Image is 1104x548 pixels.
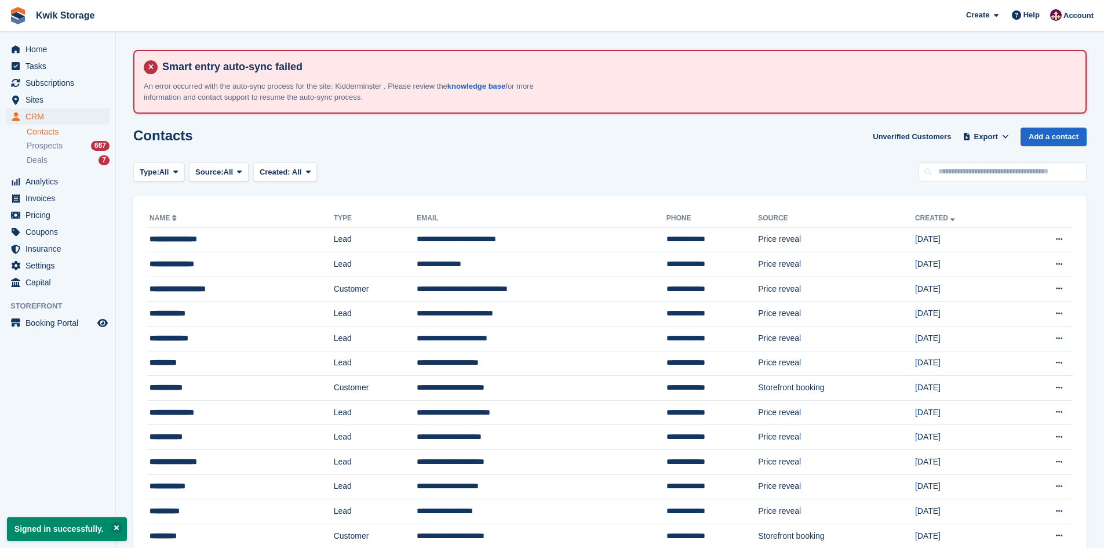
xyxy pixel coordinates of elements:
[6,58,110,74] a: menu
[25,75,95,91] span: Subscriptions
[915,302,1015,326] td: [DATE]
[334,351,417,376] td: Lead
[27,140,63,151] span: Prospects
[158,60,1076,74] h4: Smart entry auto-sync failed
[253,162,317,182] button: Created: All
[133,162,184,182] button: Type: All
[758,351,915,376] td: Price reveal
[758,376,915,401] td: Storefront booking
[758,474,915,499] td: Price reveal
[966,9,989,21] span: Create
[25,173,95,190] span: Analytics
[915,326,1015,351] td: [DATE]
[25,224,95,240] span: Coupons
[758,400,915,425] td: Price reveal
[25,257,95,274] span: Settings
[25,315,95,331] span: Booking Portal
[133,128,193,143] h1: Contacts
[25,41,95,57] span: Home
[6,41,110,57] a: menu
[915,450,1015,475] td: [DATE]
[6,274,110,291] a: menu
[150,214,179,222] a: Name
[1063,10,1094,21] span: Account
[758,450,915,475] td: Price reveal
[758,499,915,524] td: Price reveal
[417,209,666,228] th: Email
[758,425,915,450] td: Price reveal
[1021,128,1087,147] a: Add a contact
[6,315,110,331] a: menu
[915,425,1015,450] td: [DATE]
[99,155,110,165] div: 7
[144,81,549,103] p: An error occurred with the auto-sync process for the site: Kidderminster . Please review the for ...
[25,190,95,206] span: Invoices
[27,126,110,137] a: Contacts
[96,316,110,330] a: Preview store
[960,128,1011,147] button: Export
[159,166,169,178] span: All
[189,162,249,182] button: Source: All
[25,241,95,257] span: Insurance
[334,227,417,252] td: Lead
[6,224,110,240] a: menu
[260,168,290,176] span: Created:
[915,277,1015,302] td: [DATE]
[334,474,417,499] td: Lead
[6,257,110,274] a: menu
[6,92,110,108] a: menu
[334,252,417,277] td: Lead
[224,166,234,178] span: All
[27,140,110,152] a: Prospects 667
[6,207,110,223] a: menu
[334,400,417,425] td: Lead
[334,209,417,228] th: Type
[334,326,417,351] td: Lead
[915,376,1015,401] td: [DATE]
[758,302,915,326] td: Price reveal
[915,474,1015,499] td: [DATE]
[758,277,915,302] td: Price reveal
[666,209,758,228] th: Phone
[292,168,302,176] span: All
[758,209,915,228] th: Source
[1023,9,1040,21] span: Help
[334,277,417,302] td: Customer
[27,154,110,166] a: Deals 7
[6,241,110,257] a: menu
[334,302,417,326] td: Lead
[915,351,1015,376] td: [DATE]
[1050,9,1062,21] img: ellie tragonette
[915,214,957,222] a: Created
[25,207,95,223] span: Pricing
[6,108,110,125] a: menu
[334,499,417,524] td: Lead
[31,6,99,25] a: Kwik Storage
[974,131,998,143] span: Export
[915,227,1015,252] td: [DATE]
[91,141,110,151] div: 667
[7,517,127,541] p: Signed in successfully.
[9,7,27,24] img: stora-icon-8386f47178a22dfd0bd8f6a31ec36ba5ce8667c1dd55bd0f319d3a0aa187defe.svg
[447,82,505,90] a: knowledge base
[195,166,223,178] span: Source:
[25,108,95,125] span: CRM
[6,75,110,91] a: menu
[6,173,110,190] a: menu
[334,376,417,401] td: Customer
[868,128,956,147] a: Unverified Customers
[915,499,1015,524] td: [DATE]
[758,252,915,277] td: Price reveal
[758,326,915,351] td: Price reveal
[758,227,915,252] td: Price reveal
[6,190,110,206] a: menu
[140,166,159,178] span: Type:
[25,58,95,74] span: Tasks
[27,155,48,166] span: Deals
[915,400,1015,425] td: [DATE]
[915,252,1015,277] td: [DATE]
[25,274,95,291] span: Capital
[334,425,417,450] td: Lead
[10,300,115,312] span: Storefront
[334,450,417,475] td: Lead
